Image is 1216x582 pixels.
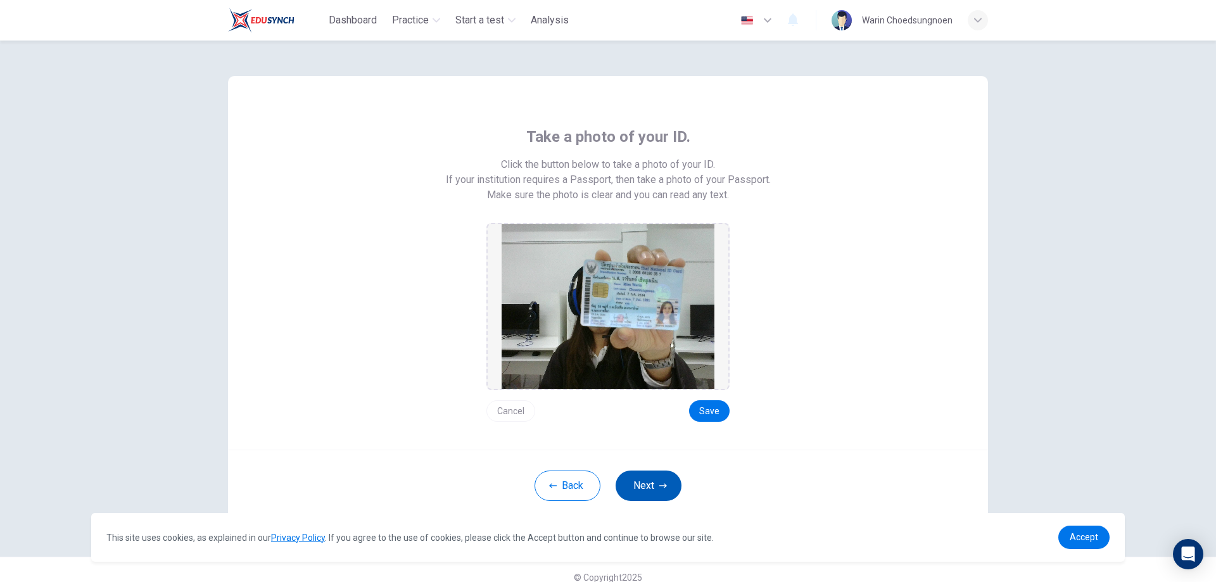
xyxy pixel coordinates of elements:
button: Dashboard [324,9,382,32]
a: Train Test logo [228,8,324,33]
span: Click the button below to take a photo of your ID. If your institution requires a Passport, then ... [446,157,771,187]
div: Warin Choedsungnoen [862,13,953,28]
button: Cancel [486,400,535,422]
span: Practice [392,13,429,28]
span: Analysis [531,13,569,28]
div: Open Intercom Messenger [1173,539,1203,569]
div: cookieconsent [91,513,1125,562]
span: Start a test [455,13,504,28]
img: Profile picture [832,10,852,30]
span: Dashboard [329,13,377,28]
span: Make sure the photo is clear and you can read any text. [487,187,729,203]
span: This site uses cookies, as explained in our . If you agree to the use of cookies, please click th... [106,533,714,543]
img: Train Test logo [228,8,294,33]
img: preview screemshot [502,224,714,389]
img: en [739,16,755,25]
button: Practice [387,9,445,32]
button: Save [689,400,730,422]
span: Accept [1070,532,1098,542]
button: Back [535,471,600,501]
button: Analysis [526,9,574,32]
button: Next [616,471,681,501]
span: Take a photo of your ID. [526,127,690,147]
a: Privacy Policy [271,533,325,543]
a: dismiss cookie message [1058,526,1110,549]
button: Start a test [450,9,521,32]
